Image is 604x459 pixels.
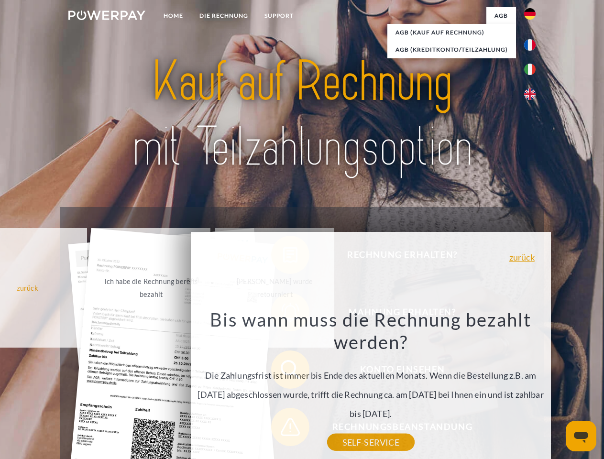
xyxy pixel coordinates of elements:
a: Home [155,7,191,24]
img: it [524,64,536,75]
iframe: Schaltfläche zum Öffnen des Messaging-Fensters [566,421,596,451]
a: SUPPORT [256,7,302,24]
img: logo-powerpay-white.svg [68,11,145,20]
a: AGB (Kauf auf Rechnung) [387,24,516,41]
img: fr [524,39,536,51]
img: en [524,88,536,100]
div: Die Zahlungsfrist ist immer bis Ende des aktuellen Monats. Wenn die Bestellung z.B. am [DATE] abg... [196,308,545,442]
img: title-powerpay_de.svg [91,46,513,183]
a: DIE RECHNUNG [191,7,256,24]
a: AGB (Kreditkonto/Teilzahlung) [387,41,516,58]
a: agb [486,7,516,24]
h3: Bis wann muss die Rechnung bezahlt werden? [196,308,545,354]
a: SELF-SERVICE [327,434,415,451]
div: Ich habe die Rechnung bereits bezahlt [98,275,205,301]
img: de [524,8,536,20]
a: zurück [509,253,535,262]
